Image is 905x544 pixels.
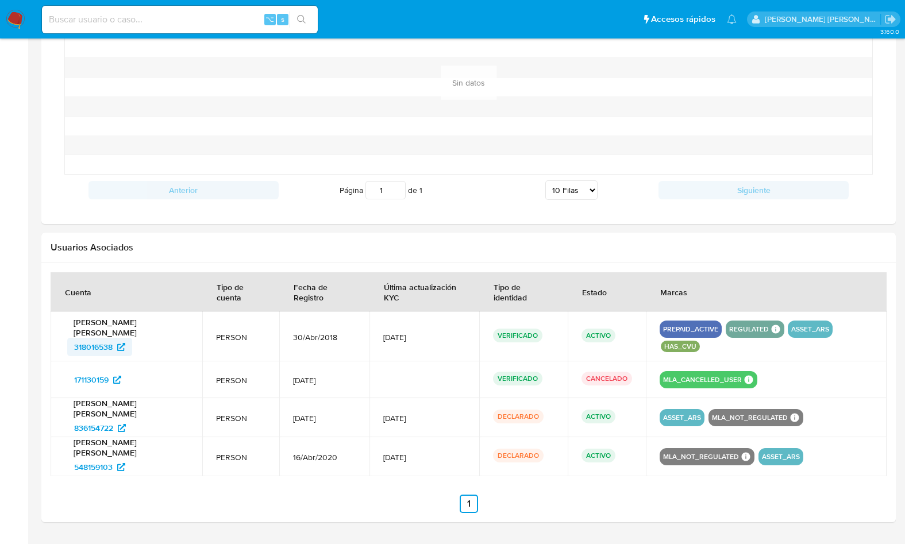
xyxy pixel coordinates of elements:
a: Notificaciones [727,14,737,24]
a: Salir [884,13,896,25]
span: s [281,14,284,25]
h2: Usuarios Asociados [51,242,887,253]
span: ⌥ [265,14,274,25]
span: 3.160.0 [880,27,899,36]
button: search-icon [290,11,313,28]
input: Buscar usuario o caso... [42,12,318,27]
span: Accesos rápidos [651,13,715,25]
p: jian.marin@mercadolibre.com [765,14,881,25]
